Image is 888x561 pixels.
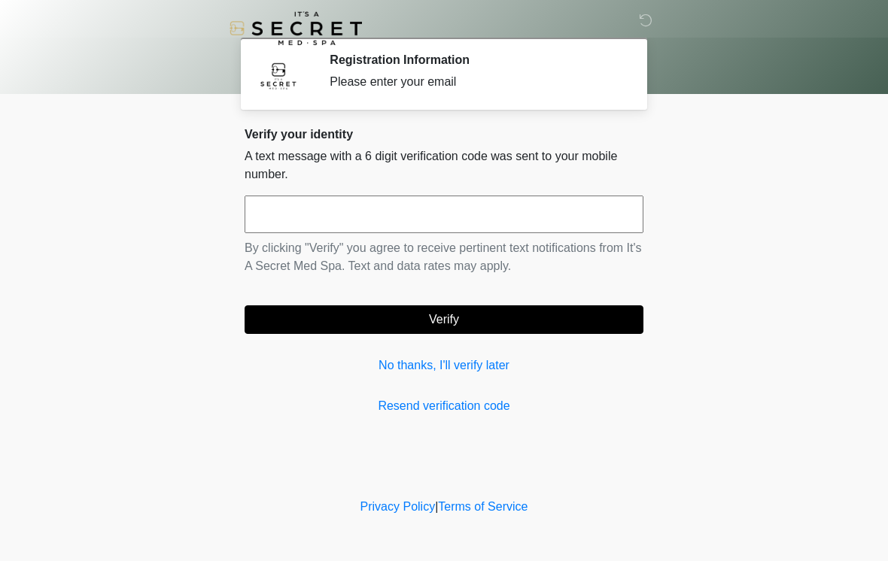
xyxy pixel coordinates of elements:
a: | [435,500,438,513]
button: Verify [245,305,643,334]
div: Please enter your email [330,73,621,91]
p: A text message with a 6 digit verification code was sent to your mobile number. [245,147,643,183]
a: No thanks, I'll verify later [245,356,643,375]
p: By clicking "Verify" you agree to receive pertinent text notifications from It's A Secret Med Spa... [245,239,643,275]
a: Terms of Service [438,500,528,513]
h2: Verify your identity [245,127,643,141]
h2: Registration Information [330,53,621,67]
a: Resend verification code [245,397,643,415]
a: Privacy Policy [360,500,436,513]
img: Agent Avatar [256,53,301,98]
img: It's A Secret Med Spa Logo [230,11,362,45]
